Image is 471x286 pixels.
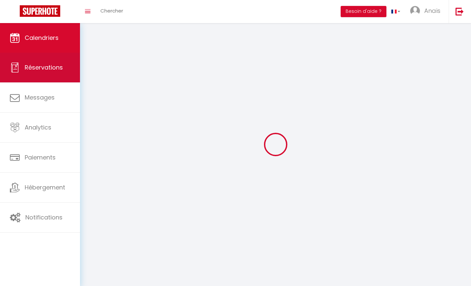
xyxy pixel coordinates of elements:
[410,6,420,16] img: ...
[25,34,59,42] span: Calendriers
[5,3,25,22] button: Ouvrir le widget de chat LiveChat
[25,213,63,221] span: Notifications
[25,63,63,71] span: Réservations
[25,183,65,191] span: Hébergement
[20,5,60,17] img: Super Booking
[424,7,440,15] span: Anaïs
[456,7,464,15] img: logout
[25,123,51,131] span: Analytics
[25,153,56,161] span: Paiements
[100,7,123,14] span: Chercher
[25,93,55,101] span: Messages
[341,6,386,17] button: Besoin d'aide ?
